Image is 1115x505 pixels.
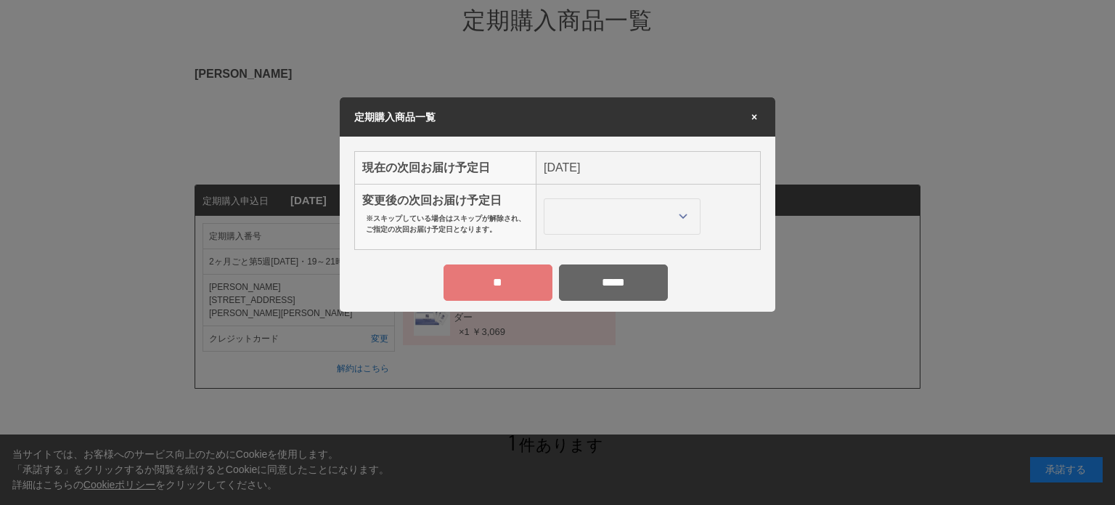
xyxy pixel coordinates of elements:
[366,213,528,235] p: ※スキップしている場合はスキップが解除され、ご指定の次回お届け予定日となります。
[355,184,536,249] th: 変更後の次回お届け予定日
[354,111,436,123] span: 定期購入商品一覧
[748,112,761,122] span: ×
[355,151,536,184] th: 現在の次回お届け予定日
[536,151,761,184] td: [DATE]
